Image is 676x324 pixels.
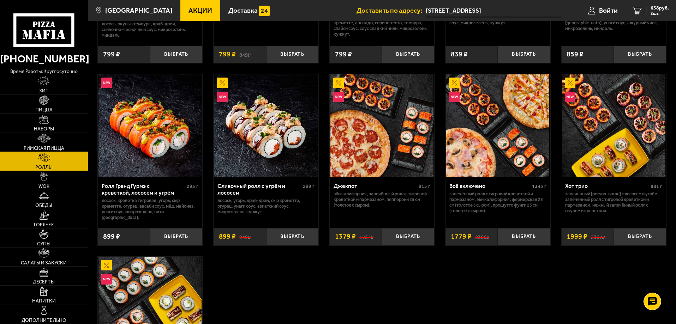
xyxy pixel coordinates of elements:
span: Горячее [34,222,54,227]
s: 2307 ₽ [591,233,605,240]
span: 881 г [651,183,662,189]
button: Выбрать [382,228,434,245]
p: Запеченный [PERSON_NAME] с лососем и угрём, Запечённый ролл с тигровой креветкой и пармезаном, Не... [565,191,662,214]
div: Хот трио [565,183,649,189]
img: 15daf4d41897b9f0e9f617042186c801.svg [259,6,270,16]
span: 2 шт. [651,11,669,16]
span: Напитки [32,299,56,304]
button: Выбрать [498,228,550,245]
span: Десерты [33,280,55,285]
button: Выбрать [498,46,550,63]
span: Дополнительно [22,318,66,323]
span: Хит [39,88,49,93]
div: Всё включено [449,183,530,189]
p: лосось, окунь в темпуре, краб-крем, сливочно-чесночный соус, микрозелень, миндаль. [102,21,199,38]
img: Новинка [217,92,228,102]
img: Акционный [565,78,575,88]
a: АкционныйНовинкаВсё включено [445,74,550,177]
div: Джекпот [334,183,417,189]
button: Выбрать [266,228,318,245]
img: Новинка [565,92,575,102]
button: Выбрать [614,46,666,63]
div: Сливочный ролл с угрём и лососем [217,183,301,196]
img: Акционный [217,78,228,88]
span: Салаты и закуски [21,261,67,265]
img: Сливочный ролл с угрём и лососем [214,74,317,177]
span: Войти [599,7,618,14]
button: Выбрать [150,46,202,63]
span: 915 г [419,183,430,189]
img: Акционный [333,78,344,88]
span: 839 ₽ [451,51,468,58]
img: Всё включено [446,74,549,177]
p: угорь, креветка спайси, краб-крем, огурец, [GEOGRAPHIC_DATA], унаги соус, ажурный чипс, микрозеле... [565,14,662,31]
img: Джекпот [330,74,433,177]
span: Супы [37,242,50,246]
span: 1779 ₽ [451,233,472,240]
span: Пицца [35,108,53,112]
span: Доставить по адресу: [357,7,426,14]
span: WOK [38,184,49,189]
img: Акционный [101,260,112,270]
img: Новинка [449,92,460,102]
span: 799 ₽ [335,51,352,58]
img: Ролл Гранд Гурмэ с креветкой, лососем и угрём [98,74,202,177]
p: лосось, угорь, краб-крем, Сыр креметте, огурец, унаги соус, азиатский соус, микрозелень, кунжут. [217,198,315,215]
button: Выбрать [382,46,434,63]
img: Акционный [449,78,460,88]
img: Новинка [101,78,112,88]
span: [GEOGRAPHIC_DATA] [105,7,172,14]
span: 899 ₽ [103,233,120,240]
span: Римская пицца [24,146,64,151]
span: 1999 ₽ [567,233,587,240]
span: 1345 г [532,183,546,189]
s: 2306 ₽ [475,233,489,240]
span: 638 руб. [651,6,669,11]
span: 1379 ₽ [335,233,356,240]
a: АкционныйНовинкаСливочный ролл с угрём и лососем [214,74,318,177]
img: Новинка [101,274,112,285]
p: Эби Калифорния, Запечённый ролл с тигровой креветкой и пармезаном, Пепперони 25 см (толстое с сыр... [334,191,431,208]
span: Акции [189,7,212,14]
img: Новинка [333,92,344,102]
s: 849 ₽ [239,51,251,58]
img: Хот трио [562,74,665,177]
span: 859 ₽ [567,51,584,58]
s: 949 ₽ [239,233,251,240]
button: Выбрать [614,228,666,245]
span: 299 г [303,183,315,189]
span: Наборы [34,127,54,132]
span: 293 г [187,183,198,189]
p: Запечённый ролл с тигровой креветкой и пармезаном, Эби Калифорния, Фермерская 25 см (толстое с сы... [449,191,546,214]
a: НовинкаРолл Гранд Гурмэ с креветкой, лососем и угрём [98,74,203,177]
p: лосось, угорь, креветка тигровая, Сыр креметте, авокадо, спринг-тесто, темпура, спайси соус, соус... [334,14,431,37]
span: Обеды [35,203,52,208]
span: 799 ₽ [219,51,236,58]
s: 1757 ₽ [359,233,373,240]
a: АкционныйНовинкаХот трио [561,74,666,177]
span: 799 ₽ [103,51,120,58]
button: Выбрать [266,46,318,63]
span: 899 ₽ [219,233,236,240]
input: Ваш адрес доставки [426,4,561,17]
span: Роллы [35,165,53,170]
p: лосось, креветка тигровая, угорь, Сыр креметте, огурец, васаби соус, мёд, майонез, унаги соус, ми... [102,198,199,220]
div: Ролл Гранд Гурмэ с креветкой, лососем и угрём [102,183,185,196]
button: Выбрать [150,228,202,245]
span: Доставка [228,7,258,14]
a: АкционныйНовинкаДжекпот [330,74,435,177]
